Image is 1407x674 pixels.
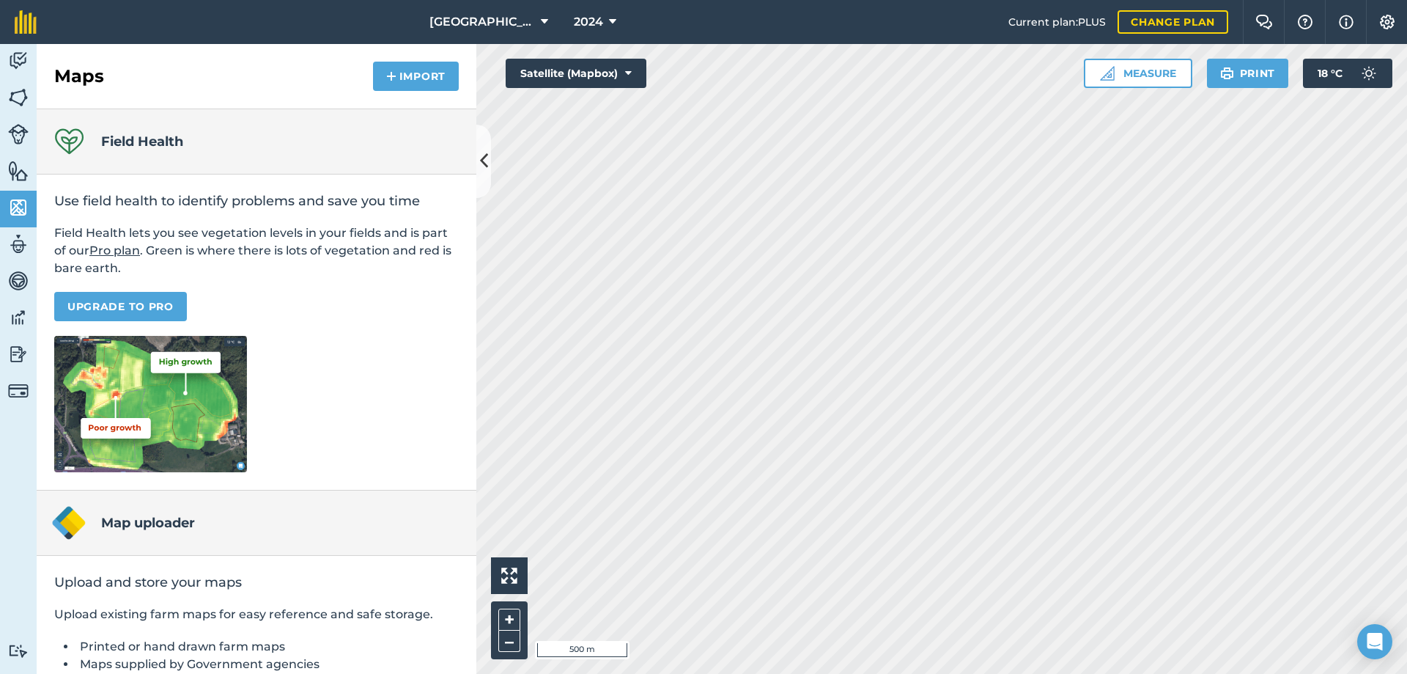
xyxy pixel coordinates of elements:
img: svg+xml;base64,PD94bWwgdmVyc2lvbj0iMS4wIiBlbmNvZGluZz0idXRmLTgiPz4KPCEtLSBHZW5lcmF0b3I6IEFkb2JlIE... [8,343,29,365]
h4: Map uploader [101,513,195,533]
li: Printed or hand drawn farm maps [76,638,459,656]
p: Upload existing farm maps for easy reference and safe storage. [54,606,459,623]
img: Four arrows, one pointing top left, one top right, one bottom right and the last bottom left [501,568,517,584]
img: svg+xml;base64,PHN2ZyB4bWxucz0iaHR0cDovL3d3dy53My5vcmcvMjAwMC9zdmciIHdpZHRoPSI1NiIgaGVpZ2h0PSI2MC... [8,160,29,182]
span: [GEOGRAPHIC_DATA] [429,13,535,31]
button: Satellite (Mapbox) [506,59,646,88]
img: Map uploader logo [51,505,86,541]
img: svg+xml;base64,PD94bWwgdmVyc2lvbj0iMS4wIiBlbmNvZGluZz0idXRmLTgiPz4KPCEtLSBHZW5lcmF0b3I6IEFkb2JlIE... [8,644,29,658]
button: – [498,631,520,652]
img: svg+xml;base64,PHN2ZyB4bWxucz0iaHR0cDovL3d3dy53My5vcmcvMjAwMC9zdmciIHdpZHRoPSI1NiIgaGVpZ2h0PSI2MC... [8,87,29,109]
button: Print [1207,59,1289,88]
p: Field Health lets you see vegetation levels in your fields and is part of our . Green is where th... [54,224,459,277]
img: svg+xml;base64,PD94bWwgdmVyc2lvbj0iMS4wIiBlbmNvZGluZz0idXRmLTgiPz4KPCEtLSBHZW5lcmF0b3I6IEFkb2JlIE... [8,233,29,255]
a: Upgrade to Pro [54,292,187,321]
img: svg+xml;base64,PD94bWwgdmVyc2lvbj0iMS4wIiBlbmNvZGluZz0idXRmLTgiPz4KPCEtLSBHZW5lcmF0b3I6IEFkb2JlIE... [8,50,29,72]
div: Open Intercom Messenger [1357,624,1392,659]
button: Import [373,62,459,91]
h2: Upload and store your maps [54,574,459,591]
span: 18 ° C [1318,59,1343,88]
img: svg+xml;base64,PD94bWwgdmVyc2lvbj0iMS4wIiBlbmNvZGluZz0idXRmLTgiPz4KPCEtLSBHZW5lcmF0b3I6IEFkb2JlIE... [8,270,29,292]
img: svg+xml;base64,PHN2ZyB4bWxucz0iaHR0cDovL3d3dy53My5vcmcvMjAwMC9zdmciIHdpZHRoPSI1NiIgaGVpZ2h0PSI2MC... [8,197,29,219]
img: svg+xml;base64,PHN2ZyB4bWxucz0iaHR0cDovL3d3dy53My5vcmcvMjAwMC9zdmciIHdpZHRoPSIxNCIgaGVpZ2h0PSIyNC... [386,67,396,85]
img: A cog icon [1378,15,1396,29]
h2: Maps [54,65,104,88]
img: fieldmargin Logo [15,10,37,34]
img: svg+xml;base64,PHN2ZyB4bWxucz0iaHR0cDovL3d3dy53My5vcmcvMjAwMC9zdmciIHdpZHRoPSIxOSIgaGVpZ2h0PSIyNC... [1220,65,1234,82]
img: A question mark icon [1296,15,1314,29]
button: + [498,609,520,631]
img: Ruler icon [1100,66,1115,81]
img: svg+xml;base64,PD94bWwgdmVyc2lvbj0iMS4wIiBlbmNvZGluZz0idXRmLTgiPz4KPCEtLSBHZW5lcmF0b3I6IEFkb2JlIE... [8,124,29,144]
li: Maps supplied by Government agencies [76,656,459,673]
button: 18 °C [1303,59,1392,88]
img: svg+xml;base64,PD94bWwgdmVyc2lvbj0iMS4wIiBlbmNvZGluZz0idXRmLTgiPz4KPCEtLSBHZW5lcmF0b3I6IEFkb2JlIE... [8,381,29,401]
h2: Use field health to identify problems and save you time [54,192,459,210]
span: 2024 [574,13,603,31]
h4: Field Health [101,131,183,152]
img: svg+xml;base64,PD94bWwgdmVyc2lvbj0iMS4wIiBlbmNvZGluZz0idXRmLTgiPz4KPCEtLSBHZW5lcmF0b3I6IEFkb2JlIE... [1354,59,1384,88]
a: Change plan [1118,10,1228,34]
button: Measure [1084,59,1192,88]
img: Two speech bubbles overlapping with the left bubble in the forefront [1255,15,1273,29]
img: svg+xml;base64,PHN2ZyB4bWxucz0iaHR0cDovL3d3dy53My5vcmcvMjAwMC9zdmciIHdpZHRoPSIxNyIgaGVpZ2h0PSIxNy... [1339,13,1354,31]
span: Current plan : PLUS [1008,14,1106,30]
img: svg+xml;base64,PD94bWwgdmVyc2lvbj0iMS4wIiBlbmNvZGluZz0idXRmLTgiPz4KPCEtLSBHZW5lcmF0b3I6IEFkb2JlIE... [8,307,29,329]
a: Pro plan [89,243,140,257]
